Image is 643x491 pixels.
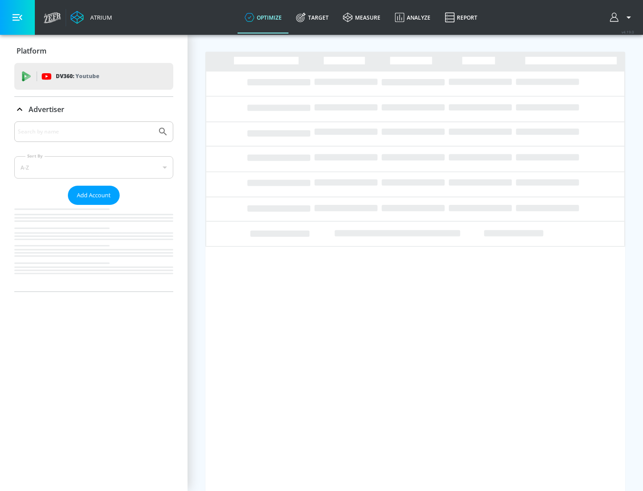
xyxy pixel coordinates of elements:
p: Platform [17,46,46,56]
div: Advertiser [14,121,173,291]
a: Target [289,1,336,33]
a: Atrium [71,11,112,24]
label: Sort By [25,153,45,159]
div: Platform [14,38,173,63]
span: Add Account [77,190,111,200]
a: Analyze [388,1,438,33]
div: DV360: Youtube [14,63,173,90]
div: A-Z [14,156,173,179]
a: optimize [238,1,289,33]
a: Report [438,1,484,33]
nav: list of Advertiser [14,205,173,291]
div: Advertiser [14,97,173,122]
span: v 4.19.0 [622,29,634,34]
input: Search by name [18,126,153,137]
a: measure [336,1,388,33]
div: Atrium [87,13,112,21]
button: Add Account [68,186,120,205]
p: Youtube [75,71,99,81]
p: DV360: [56,71,99,81]
p: Advertiser [29,104,64,114]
